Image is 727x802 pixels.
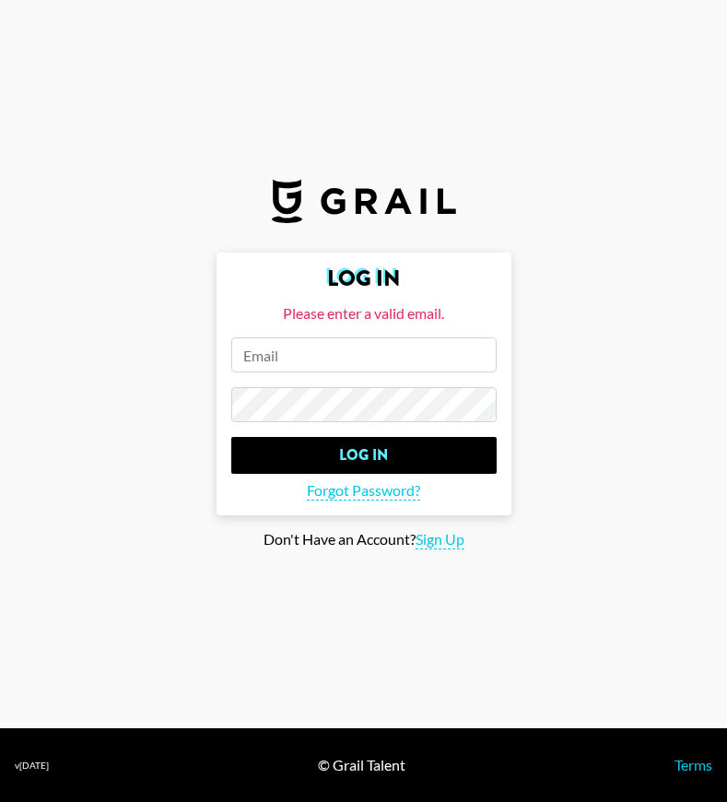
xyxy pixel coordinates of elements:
[307,481,420,501] span: Forgot Password?
[416,530,464,549] span: Sign Up
[231,337,497,372] input: Email
[231,267,497,289] h2: Log In
[318,756,405,774] div: © Grail Talent
[15,760,49,772] div: v [DATE]
[674,756,712,773] a: Terms
[231,437,497,474] input: Log In
[272,179,456,223] img: Grail Talent Logo
[15,530,712,549] div: Don't Have an Account?
[231,304,497,323] div: Please enter a valid email.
